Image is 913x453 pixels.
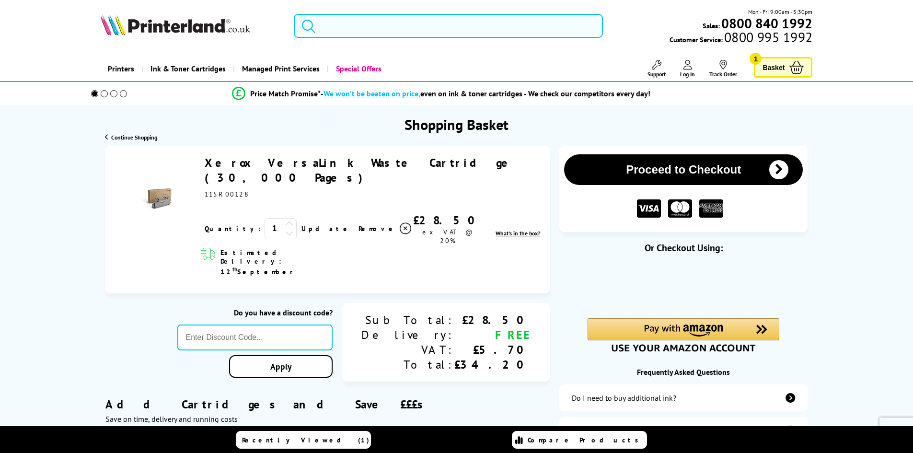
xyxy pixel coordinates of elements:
[422,228,473,245] span: ex VAT @ 20%
[763,61,785,74] span: Basket
[301,224,351,233] a: Update
[680,60,695,78] a: Log In
[361,357,454,372] div: Total:
[105,414,550,424] div: Save on time, delivery and running costs
[703,21,720,30] span: Sales:
[496,230,540,237] span: What's in the box?
[454,357,531,372] div: £34.20
[680,70,695,78] span: Log In
[754,57,812,78] a: Basket 1
[361,327,454,342] div: Delivery:
[404,115,509,134] h1: Shopping Basket
[233,57,327,81] a: Managed Print Services
[454,313,531,327] div: £28.50
[111,134,157,141] span: Continue Shopping
[321,89,650,98] div: - even on ink & toner cartridges - We check our competitors every day!
[101,57,141,81] a: Printers
[358,221,413,236] a: Delete item from your basket
[250,89,321,98] span: Price Match Promise*
[141,57,233,81] a: Ink & Toner Cartridges
[105,134,157,141] a: Continue Shopping
[220,248,339,276] span: Estimated Delivery: 12 September
[236,431,371,449] a: Recently Viewed (1)
[78,85,805,102] li: modal_Promise
[358,224,396,233] span: Remove
[105,383,550,438] div: Add Cartridges and Save £££s
[327,57,389,81] a: Special Offers
[413,213,482,228] div: £28.50
[647,70,666,78] span: Support
[140,182,174,216] img: Xerox VersaLink Waste Cartridge (30,000 Pages)
[101,14,282,37] a: Printerland Logo
[454,327,531,342] div: FREE
[559,384,808,411] a: additional-ink
[242,436,370,444] span: Recently Viewed (1)
[496,230,540,237] a: lnk_inthebox
[205,224,261,233] span: Quantity:
[559,367,808,377] div: Frequently Asked Questions
[588,269,779,291] iframe: PayPal
[720,19,812,28] a: 0800 840 1992
[559,242,808,254] div: Or Checkout Using:
[750,53,762,65] span: 1
[721,14,812,32] b: 0800 840 1992
[229,355,333,378] a: Apply
[748,7,812,16] span: Mon - Fri 9:00am - 5:30pm
[668,199,692,218] img: MASTER CARD
[361,342,454,357] div: VAT:
[177,308,333,317] div: Do you have a discount code?
[361,313,454,327] div: Sub Total:
[723,33,812,42] span: 0800 995 1992
[101,14,250,35] img: Printerland Logo
[709,60,737,78] a: Track Order
[205,155,518,185] a: Xerox VersaLink Waste Cartridge (30,000 Pages)
[205,190,247,198] span: 115R00128
[588,318,779,352] div: Amazon Pay - Use your Amazon account
[150,57,226,81] span: Ink & Toner Cartridges
[637,199,661,218] img: VISA
[564,154,803,185] button: Proceed to Checkout
[699,199,723,218] img: American Express
[670,33,812,44] span: Customer Service:
[528,436,644,444] span: Compare Products
[232,266,237,273] sup: th
[512,431,647,449] a: Compare Products
[559,417,808,444] a: items-arrive
[454,342,531,357] div: £5.70
[647,60,666,78] a: Support
[177,325,333,350] input: Enter Discount Code...
[572,393,676,403] div: Do I need to buy additional ink?
[324,89,420,98] span: We won’t be beaten on price,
